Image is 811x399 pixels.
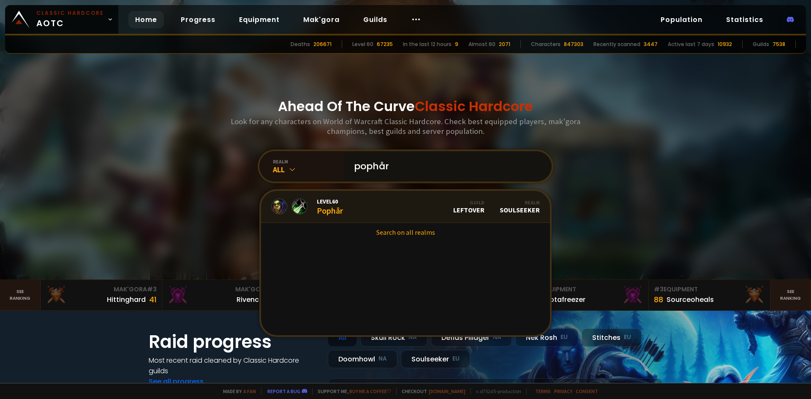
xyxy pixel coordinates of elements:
div: Mak'Gora [167,285,278,294]
div: Level 60 [352,41,373,48]
a: Classic HardcoreAOTC [5,5,118,34]
a: Progress [174,11,222,28]
h1: Raid progress [149,328,318,355]
div: Doomhowl [328,350,397,368]
div: Sourceoheals [667,294,714,305]
div: 2071 [499,41,510,48]
div: 206671 [313,41,332,48]
span: AOTC [36,9,104,30]
div: Notafreezer [545,294,585,305]
a: Seeranking [770,280,811,310]
span: v. d752d5 - production [471,388,521,394]
div: Nek'Rosh [515,328,578,347]
small: NA [408,333,417,342]
div: Recently scanned [593,41,640,48]
a: Level60PophårGuildLEFTOVERRealmSoulseeker [261,191,550,223]
div: LEFTOVER [453,199,484,214]
a: a fan [243,388,256,394]
a: [DOMAIN_NAME] [429,388,465,394]
div: Soulseeker [500,199,540,214]
div: 88 [654,294,663,305]
div: Mak'Gora [46,285,157,294]
span: # 3 [654,285,664,293]
a: Privacy [554,388,572,394]
small: EU [561,333,568,342]
div: Guilds [753,41,769,48]
a: Mak'Gora#2Rivench100 [162,280,284,310]
a: Population [654,11,709,28]
div: Almost 60 [468,41,495,48]
div: Realm [500,199,540,206]
div: 847303 [564,41,583,48]
h3: Look for any characters on World of Warcraft Classic Hardcore. Check best equipped players, mak'g... [227,117,584,136]
a: Consent [576,388,598,394]
small: Classic Hardcore [36,9,104,17]
small: EU [452,355,460,363]
div: 10932 [718,41,732,48]
span: # 3 [147,285,157,293]
input: Search a character... [349,151,542,182]
span: Checkout [396,388,465,394]
small: NA [493,333,501,342]
span: Classic Hardcore [415,97,533,116]
div: Soulseeker [401,350,470,368]
a: Search on all realms [261,223,550,242]
div: 67235 [377,41,393,48]
small: EU [624,333,631,342]
span: Support me, [312,388,391,394]
div: Hittinghard [107,294,146,305]
div: Equipment [532,285,643,294]
div: Guild [453,199,484,206]
div: 7538 [773,41,785,48]
a: Report a bug [267,388,300,394]
div: Characters [531,41,561,48]
a: Buy me a coffee [349,388,391,394]
a: Mak'gora [297,11,346,28]
div: Stitches [582,328,642,347]
a: Statistics [719,11,770,28]
div: Pophår [317,198,343,216]
div: Rivench [237,294,263,305]
div: realm [273,158,344,165]
div: Deaths [291,41,310,48]
a: Guilds [357,11,394,28]
div: Equipment [654,285,765,294]
a: Mak'Gora#3Hittinghard41 [41,280,162,310]
div: All [328,328,357,347]
a: #3Equipment88Sourceoheals [649,280,770,310]
div: 9 [455,41,458,48]
a: #2Equipment88Notafreezer [527,280,649,310]
h4: Most recent raid cleaned by Classic Hardcore guilds [149,355,318,376]
div: 3447 [644,41,658,48]
div: Active last 7 days [668,41,714,48]
a: See all progress [149,377,204,386]
small: NA [378,355,387,363]
a: Home [128,11,164,28]
div: Defias Pillager [431,328,512,347]
h1: Ahead Of The Curve [278,96,533,117]
div: In the last 12 hours [403,41,452,48]
a: Equipment [232,11,286,28]
a: Terms [535,388,551,394]
div: 41 [149,294,157,305]
div: Skull Rock [360,328,427,347]
div: All [273,165,344,174]
span: Made by [218,388,256,394]
span: Level 60 [317,198,343,205]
